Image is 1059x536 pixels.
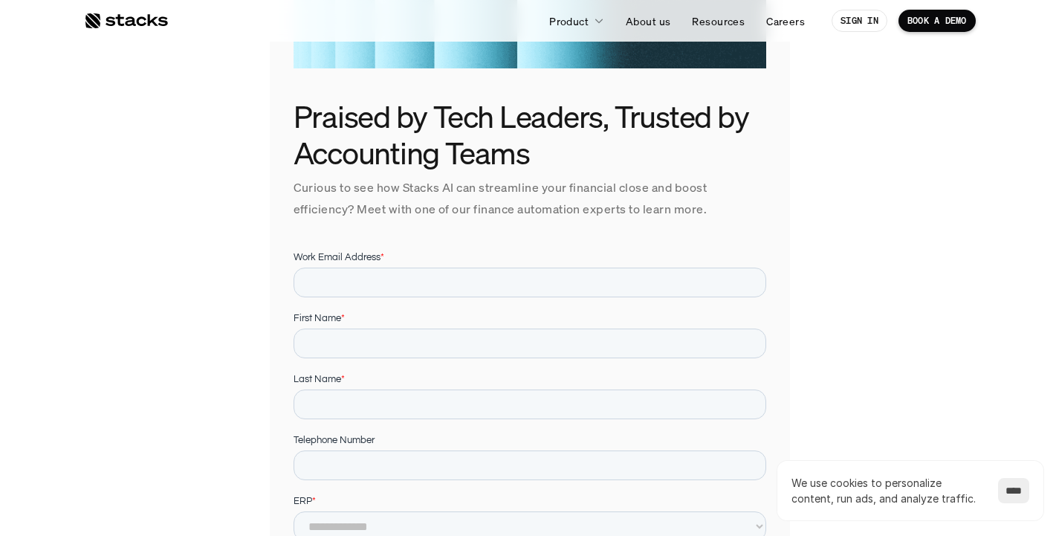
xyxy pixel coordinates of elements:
[898,10,976,32] a: BOOK A DEMO
[841,16,878,26] p: SIGN IN
[832,10,887,32] a: SIGN IN
[683,7,754,34] a: Resources
[757,7,814,34] a: Careers
[294,98,766,171] h3: Praised by Tech Leaders, Trusted by Accounting Teams
[549,13,589,29] p: Product
[294,177,766,220] p: Curious to see how Stacks AI can streamline your financial close and boost efficiency? Meet with ...
[626,13,670,29] p: About us
[766,13,805,29] p: Careers
[791,475,983,506] p: We use cookies to personalize content, run ads, and analyze traffic.
[617,7,679,34] a: About us
[907,16,967,26] p: BOOK A DEMO
[692,13,745,29] p: Resources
